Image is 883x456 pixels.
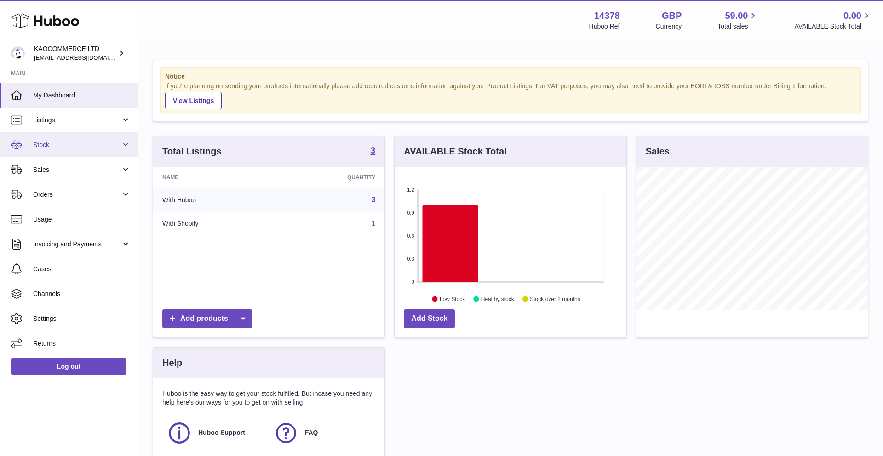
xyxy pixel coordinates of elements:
div: Currency [656,22,682,31]
span: 59.00 [725,10,748,22]
span: Returns [33,339,131,348]
text: 0.6 [407,233,414,239]
a: 59.00 Total sales [717,10,758,31]
h3: Total Listings [162,145,222,158]
div: KAOCOMMERCE LTD [34,45,117,62]
text: Low Stock [440,296,465,302]
span: Total sales [717,22,758,31]
th: Quantity [278,167,384,188]
a: 3 [370,146,375,157]
a: Add Stock [404,309,455,328]
span: Invoicing and Payments [33,240,121,249]
a: Add products [162,309,252,328]
span: Listings [33,116,121,125]
span: 0.00 [843,10,861,22]
span: Usage [33,215,131,224]
a: 0.00 AVAILABLE Stock Total [794,10,872,31]
text: Stock over 2 months [530,296,580,302]
text: 0 [412,279,414,285]
span: Sales [33,165,121,174]
span: Huboo Support [198,428,245,437]
div: If you're planning on sending your products internationally please add required customs informati... [165,82,856,109]
h3: Help [162,357,182,369]
h3: AVAILABLE Stock Total [404,145,506,158]
td: With Huboo [153,188,278,212]
span: My Dashboard [33,91,131,100]
td: With Shopify [153,212,278,236]
p: Huboo is the easy way to get your stock fulfilled. But incase you need any help here's our ways f... [162,389,375,407]
span: Cases [33,265,131,274]
span: [EMAIL_ADDRESS][DOMAIN_NAME] [34,54,135,61]
a: View Listings [165,92,222,109]
a: 1 [371,220,375,228]
span: FAQ [305,428,318,437]
span: Orders [33,190,121,199]
th: Name [153,167,278,188]
span: Settings [33,314,131,323]
span: AVAILABLE Stock Total [794,22,872,31]
h3: Sales [646,145,670,158]
span: Stock [33,141,121,149]
strong: Notice [165,72,856,81]
text: 0.9 [407,210,414,216]
strong: 14378 [594,10,620,22]
a: FAQ [274,421,371,445]
span: Channels [33,290,131,298]
div: Huboo Ref [589,22,620,31]
text: 0.3 [407,256,414,262]
a: Log out [11,358,126,375]
a: Huboo Support [167,421,264,445]
a: 3 [371,196,375,204]
strong: GBP [662,10,682,22]
img: hello@lunera.co.uk [11,46,25,60]
text: 1.2 [407,187,414,193]
text: Healthy stock [481,296,515,302]
strong: 3 [370,146,375,155]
